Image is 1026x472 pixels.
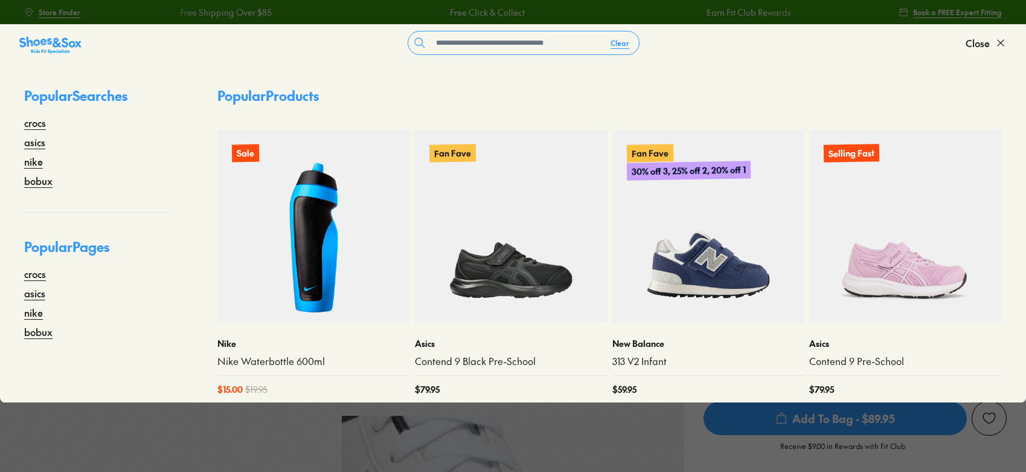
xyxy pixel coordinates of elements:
button: Clear [601,32,639,54]
p: Popular Products [217,86,319,106]
p: Receive $9.00 in Rewards with Fit Club [780,441,905,462]
p: Fan Fave [429,144,476,162]
span: Book a FREE Expert Fitting [913,7,1002,18]
button: Add To Bag - $89.95 [704,401,967,436]
a: Book a FREE Expert Fitting [899,1,1002,23]
a: Selling Fast [809,130,1002,323]
a: Earn Fit Club Rewards [705,6,790,19]
a: Free Shipping Over $85 [179,6,271,19]
p: Selling Fast [824,144,879,163]
a: Free Click & Collect [449,6,524,19]
a: Contend 9 Black Pre-School [415,355,608,368]
a: bobux [24,325,53,339]
p: Popular Searches [24,86,169,115]
a: 313 V2 Infant [612,355,805,368]
span: $ 15.00 [217,383,243,396]
p: Asics [809,337,1002,350]
a: crocs [24,267,46,281]
a: nike [24,154,43,169]
span: $ 79.95 [415,383,440,396]
iframe: Gorgias live chat messenger [12,391,60,436]
span: Close [966,36,990,50]
a: asics [24,135,45,149]
a: Shoes &amp; Sox [19,33,82,53]
a: bobux [24,173,53,188]
a: Nike Waterbottle 600ml [217,355,410,368]
p: 30% off 3, 25% off 2, 20% off 1 [626,161,750,181]
span: Add To Bag - $89.95 [704,401,967,435]
a: Fan Fave [415,130,608,323]
button: Add to Wishlist [972,401,1007,436]
span: $ 59.95 [612,383,636,396]
a: Sale [217,130,410,323]
p: Nike [217,337,410,350]
p: Popular Pages [24,237,169,267]
a: Store Finder [24,1,80,23]
a: asics [24,286,45,300]
p: New Balance [612,337,805,350]
a: nike [24,305,43,320]
p: Fan Fave [626,144,673,162]
img: SNS_Logo_Responsive.svg [19,36,82,55]
a: Contend 9 Pre-School [809,355,1002,368]
span: $ 19.95 [245,383,268,396]
span: $ 79.95 [809,383,834,396]
a: crocs [24,115,46,130]
span: Store Finder [39,7,80,18]
p: Asics [415,337,608,350]
button: Close [966,30,1007,56]
a: Fan Fave30% off 3, 25% off 2, 20% off 1 [612,130,805,323]
p: Sale [232,144,259,163]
